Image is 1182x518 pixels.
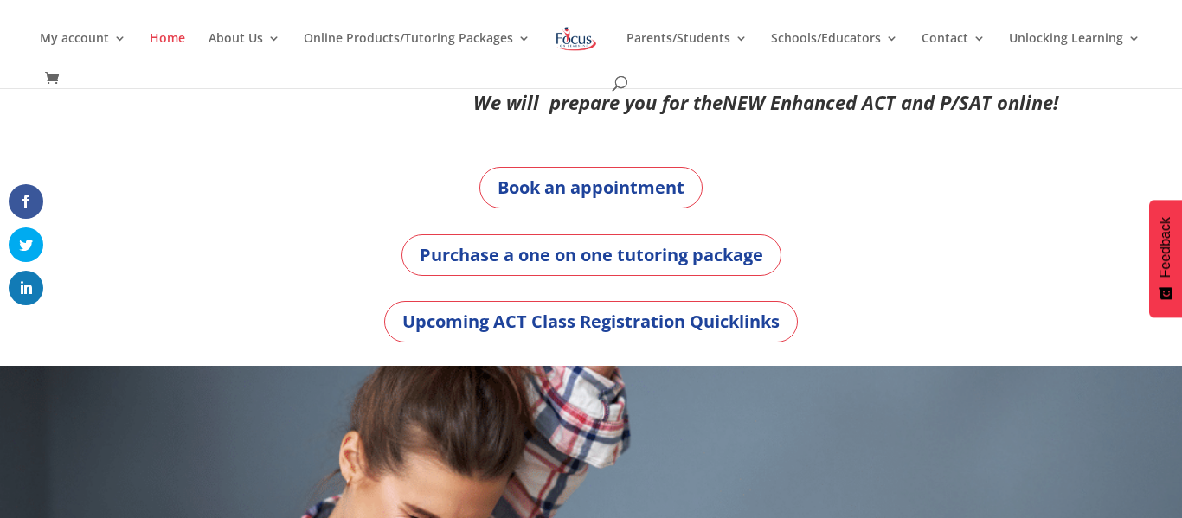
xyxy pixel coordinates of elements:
a: Schools/Educators [771,32,898,73]
a: My account [40,32,126,73]
button: Feedback - Show survey [1149,200,1182,317]
a: Parents/Students [626,32,748,73]
a: Purchase a one on one tutoring package [401,234,781,276]
a: About Us [209,32,280,73]
a: Unlocking Learning [1009,32,1140,73]
em: NEW Enhanced ACT and P/SAT online! [723,89,1058,115]
a: Home [150,32,185,73]
a: Contact [922,32,986,73]
a: Online Products/Tutoring Packages [304,32,530,73]
img: Focus on Learning [554,23,599,54]
span: Feedback [1158,217,1173,278]
a: Book an appointment [479,167,703,208]
em: We will prepare you for the [473,89,723,115]
a: Upcoming ACT Class Registration Quicklinks [384,301,798,342]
